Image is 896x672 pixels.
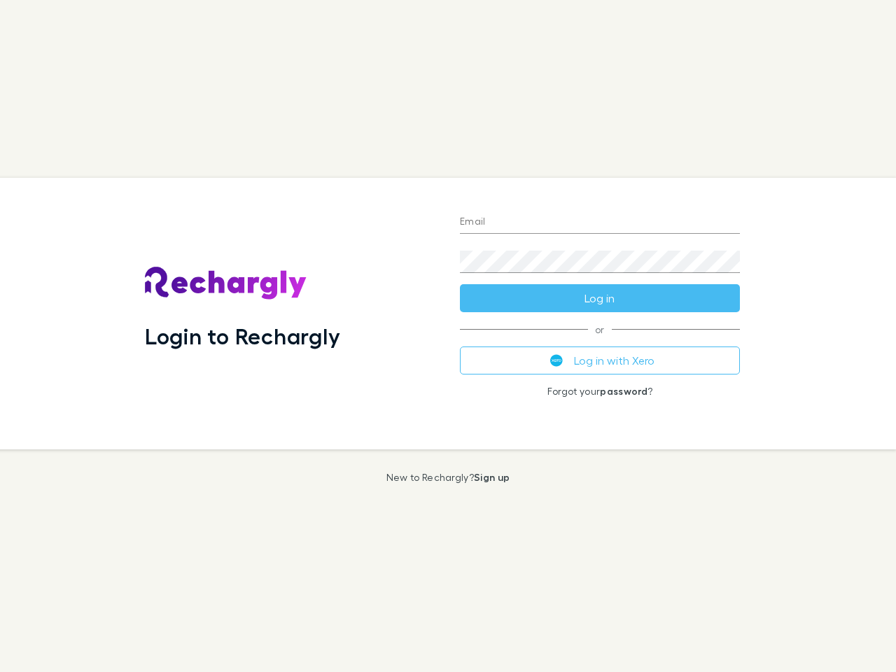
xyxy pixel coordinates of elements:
a: Sign up [474,471,510,483]
p: New to Rechargly? [386,472,510,483]
p: Forgot your ? [460,386,740,397]
a: password [600,385,647,397]
button: Log in with Xero [460,346,740,374]
button: Log in [460,284,740,312]
img: Xero's logo [550,354,563,367]
span: or [460,329,740,330]
h1: Login to Rechargly [145,323,340,349]
img: Rechargly's Logo [145,267,307,300]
